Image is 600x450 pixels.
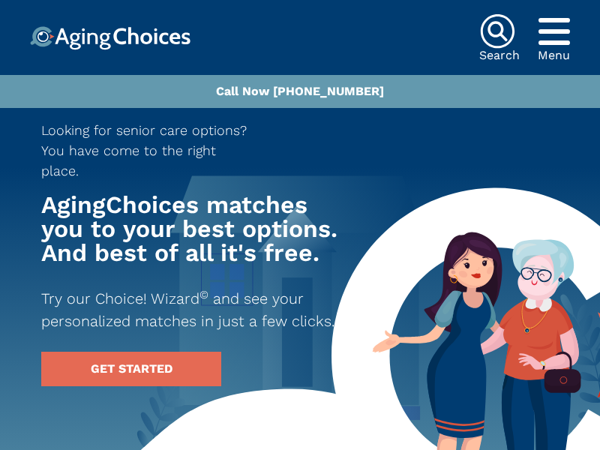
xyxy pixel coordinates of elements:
p: Try our Choice! Wizard and see your personalized matches in just a few clicks. [41,287,341,332]
div: Search [479,49,520,61]
a: GET STARTED [41,352,221,386]
div: Menu [538,49,570,61]
a: Call Now [PHONE_NUMBER] [216,84,384,98]
img: search-icon.svg [479,13,515,49]
img: Choice! [30,26,190,50]
p: Looking for senior care options? You have come to the right place. [41,120,257,181]
sup: © [199,288,208,301]
h1: AgingChoices matches you to your best options. And best of all it's free. [41,193,341,265]
div: Popover trigger [538,13,570,49]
